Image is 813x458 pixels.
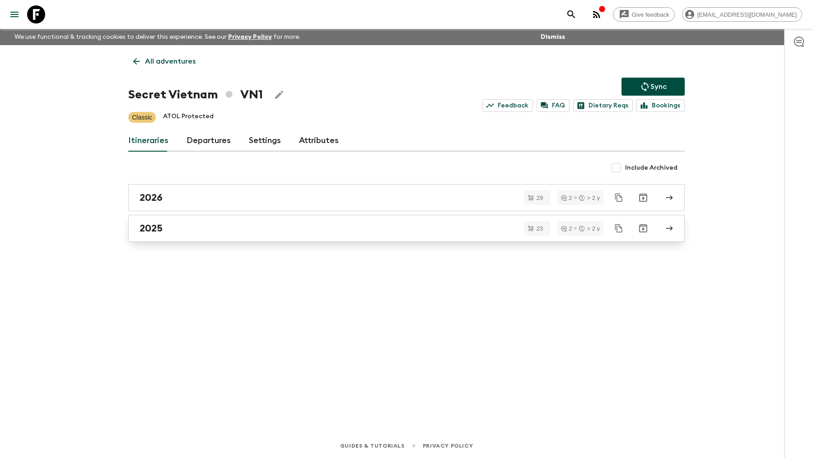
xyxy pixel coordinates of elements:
[140,192,163,204] h2: 2026
[423,441,473,451] a: Privacy Policy
[128,215,685,242] a: 2025
[340,441,405,451] a: Guides & Tutorials
[627,11,674,18] span: Give feedback
[299,130,339,152] a: Attributes
[573,99,633,112] a: Dietary Reqs
[132,113,152,122] p: Classic
[187,130,231,152] a: Departures
[579,226,600,231] div: > 2 y
[531,226,548,231] span: 23
[5,5,23,23] button: menu
[11,29,304,45] p: We use functional & tracking cookies to deliver this experience. See our for more.
[128,52,201,70] a: All adventures
[682,7,802,22] div: [EMAIL_ADDRESS][DOMAIN_NAME]
[621,78,685,96] button: Sync adventure departures to the booking engine
[562,5,580,23] button: search adventures
[140,222,163,234] h2: 2025
[634,189,652,207] button: Archive
[145,56,196,67] p: All adventures
[128,184,685,211] a: 2026
[537,99,570,112] a: FAQ
[482,99,533,112] a: Feedback
[531,195,548,201] span: 29
[611,190,627,206] button: Duplicate
[650,81,667,92] p: Sync
[611,220,627,236] button: Duplicate
[561,195,572,201] div: 2
[613,7,675,22] a: Give feedback
[636,99,685,112] a: Bookings
[634,219,652,237] button: Archive
[270,86,288,104] button: Edit Adventure Title
[692,11,802,18] span: [EMAIL_ADDRESS][DOMAIN_NAME]
[128,130,168,152] a: Itineraries
[128,86,263,104] h1: Secret Vietnam VN1
[163,112,214,123] p: ATOL Protected
[561,226,572,231] div: 2
[538,31,567,43] button: Dismiss
[625,163,677,172] span: Include Archived
[228,34,272,40] a: Privacy Policy
[579,195,600,201] div: > 2 y
[249,130,281,152] a: Settings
